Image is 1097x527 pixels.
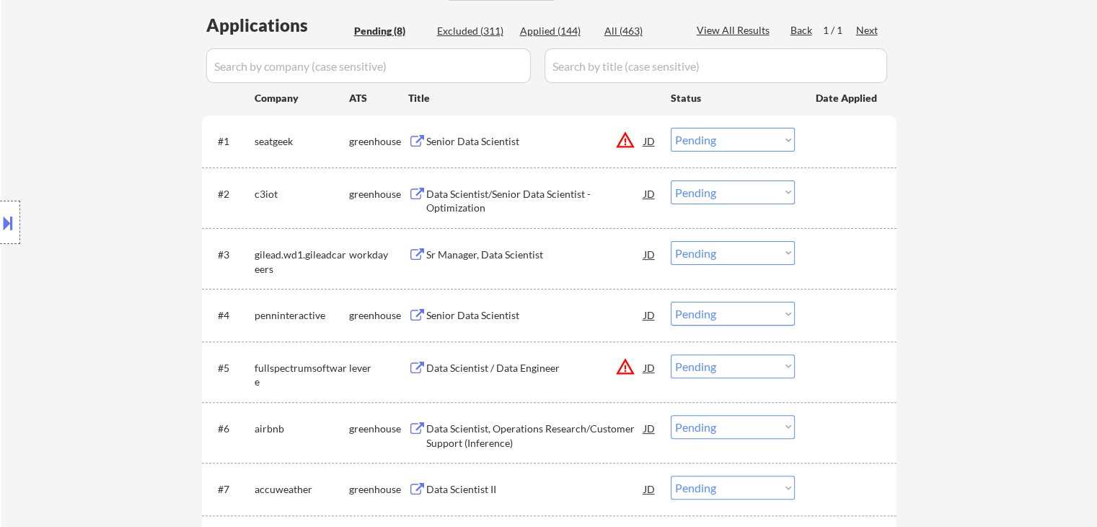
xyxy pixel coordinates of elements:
input: Search by title (case sensitive) [545,48,887,83]
input: Search by company (case sensitive) [206,48,531,83]
div: Status [671,84,795,110]
div: #7 [218,482,243,497]
div: Company [255,91,349,105]
div: JD [643,476,657,502]
div: #5 [218,361,243,375]
div: ATS [349,91,408,105]
div: Excluded (311) [437,24,509,38]
div: Applications [206,17,349,34]
div: #6 [218,422,243,436]
div: Pending (8) [354,24,426,38]
div: greenhouse [349,308,408,323]
div: All (463) [604,24,677,38]
div: JD [643,128,657,154]
div: JD [643,302,657,328]
div: Data Scientist II [426,482,644,497]
div: penninteractive [255,308,349,323]
div: greenhouse [349,422,408,436]
div: Date Applied [816,91,879,105]
div: Senior Data Scientist [426,308,644,323]
div: seatgeek [255,134,349,149]
div: JD [643,354,657,380]
div: Data Scientist, Operations Research/Customer Support (Inference) [426,422,644,450]
div: fullspectrumsoftware [255,361,349,389]
div: JD [643,415,657,441]
div: Back [790,23,814,38]
div: greenhouse [349,134,408,149]
div: Data Scientist/Senior Data Scientist - Optimization [426,187,644,215]
div: Senior Data Scientist [426,134,644,149]
div: greenhouse [349,482,408,497]
div: greenhouse [349,187,408,201]
div: c3iot [255,187,349,201]
button: warning_amber [615,357,635,377]
div: 1 / 1 [823,23,856,38]
div: gilead.wd1.gileadcareers [255,248,349,276]
div: Data Scientist / Data Engineer [426,361,644,375]
div: JD [643,241,657,267]
div: Next [856,23,879,38]
div: Applied (144) [520,24,592,38]
div: accuweather [255,482,349,497]
div: Sr Manager, Data Scientist [426,248,644,262]
div: airbnb [255,422,349,436]
div: lever [349,361,408,375]
div: JD [643,180,657,206]
div: View All Results [697,23,774,38]
div: Title [408,91,657,105]
div: workday [349,248,408,262]
button: warning_amber [615,130,635,150]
